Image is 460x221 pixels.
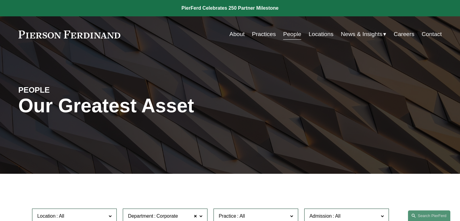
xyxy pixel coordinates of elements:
a: People [283,28,301,40]
a: folder dropdown [341,28,387,40]
h1: Our Greatest Asset [18,95,301,117]
span: Department [128,213,153,219]
a: Search this site [408,210,450,221]
a: Contact [422,28,442,40]
span: Corporate [156,212,178,220]
h4: PEOPLE [18,85,124,95]
a: Practices [252,28,276,40]
span: News & Insights [341,29,383,40]
span: Location [37,213,56,219]
a: Locations [308,28,333,40]
span: Practice [219,213,236,219]
a: About [230,28,245,40]
a: Careers [394,28,414,40]
span: Admission [309,213,332,219]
